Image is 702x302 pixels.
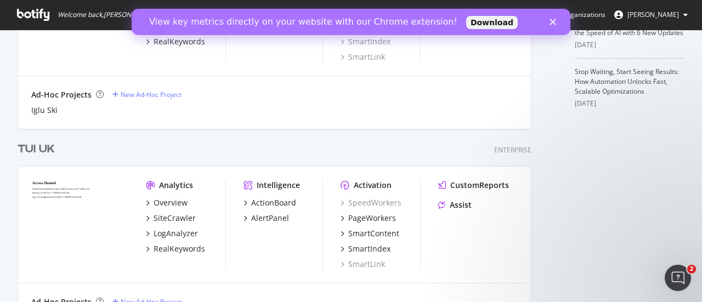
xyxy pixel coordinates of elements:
a: SmartIndex [341,243,390,254]
a: Botify Empowers Brands to Move at the Speed of AI with 6 New Updates [575,18,684,37]
div: Enterprise [494,145,531,155]
div: Organizations [549,9,605,20]
div: LogAnalyzer [154,228,198,239]
div: AlertPanel [251,213,289,224]
iframe: Intercom live chat [665,265,691,291]
div: RealKeywords [154,243,205,254]
div: SmartIndex [348,243,390,254]
a: CustomReports [438,180,509,191]
a: AlertPanel [244,213,289,224]
span: baba bojang [627,10,679,19]
div: Overview [154,197,188,208]
div: SiteCrawler [154,213,196,224]
a: SmartContent [341,228,399,239]
div: TUI UK [18,141,55,157]
div: CustomReports [450,180,509,191]
a: RealKeywords [146,36,205,47]
a: Iglu Ski [31,105,58,116]
a: Assist [438,200,472,210]
a: TUI UK [18,141,59,157]
a: SiteCrawler [146,213,196,224]
div: New Ad-Hoc Project [121,90,182,99]
a: ActionBoard [244,197,296,208]
div: Assist [450,200,472,210]
a: LogAnalyzer [146,228,198,239]
a: SmartLink [341,259,385,270]
div: Analytics [159,180,193,191]
div: Close [418,10,429,16]
a: PageWorkers [341,213,396,224]
a: Stop Waiting, Start Seeing Results: How Automation Unlocks Fast, Scalable Optimizations [575,67,679,96]
a: RealKeywords [146,243,205,254]
div: RealKeywords [154,36,205,47]
a: New Ad-Hoc Project [112,90,182,99]
div: Activation [354,180,392,191]
div: SmartContent [348,228,399,239]
div: Intelligence [257,180,300,191]
button: [PERSON_NAME] [605,6,697,24]
iframe: Intercom live chat banner [132,9,570,35]
a: Overview [146,197,188,208]
div: PageWorkers [348,213,396,224]
a: SmartIndex [341,36,390,47]
div: ActionBoard [251,197,296,208]
img: tui.co.uk [31,180,128,258]
span: Welcome back, [PERSON_NAME] ! [58,10,157,19]
a: SmartLink [341,52,385,62]
div: Ad-Hoc Projects [31,89,92,100]
div: [DATE] [575,40,684,50]
span: 2 [687,265,696,273]
a: SpeedWorkers [341,197,401,208]
div: [DATE] [575,99,684,109]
